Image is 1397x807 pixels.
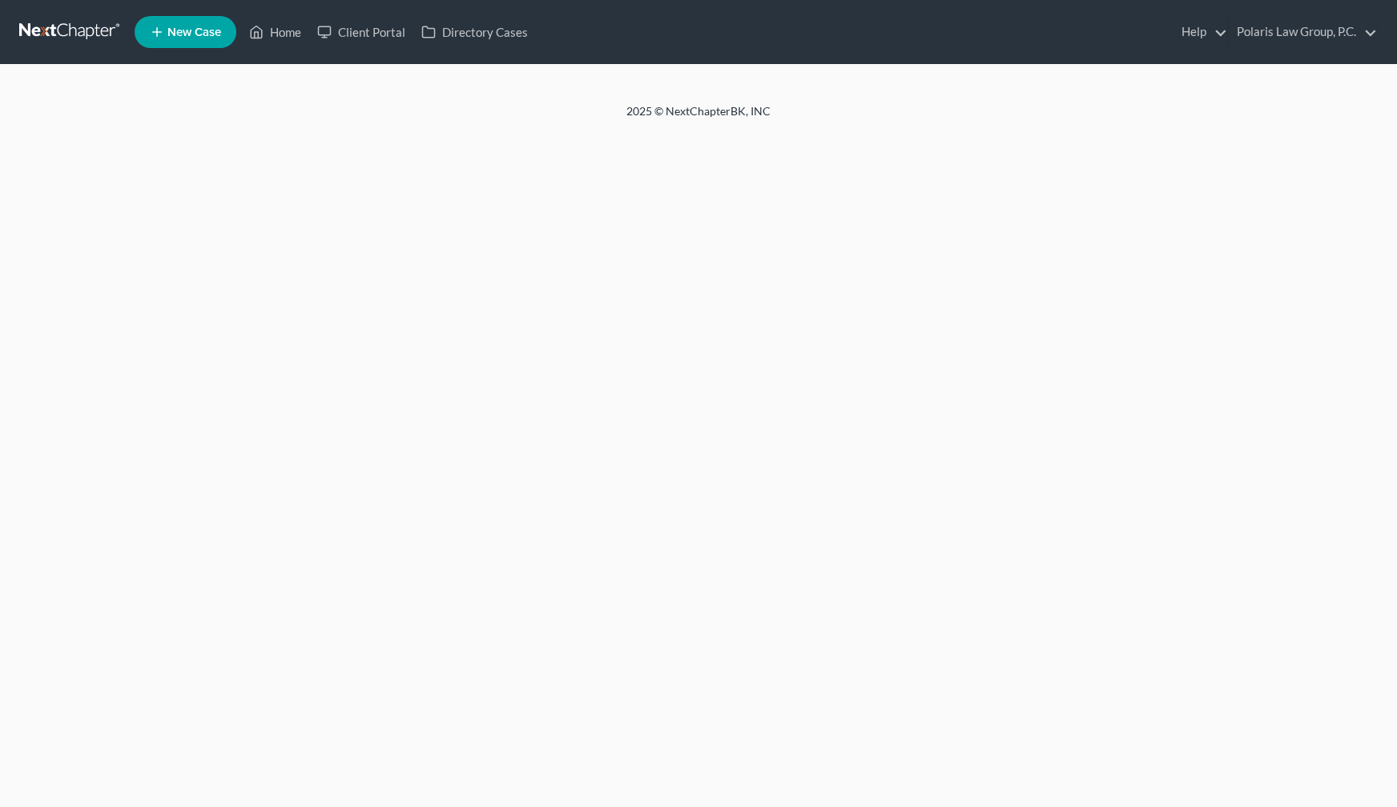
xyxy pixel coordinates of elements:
[1174,18,1227,46] a: Help
[242,103,1155,132] div: 2025 © NextChapterBK, INC
[309,18,413,46] a: Client Portal
[1229,18,1377,46] a: Polaris Law Group, P.C.
[413,18,536,46] a: Directory Cases
[241,18,309,46] a: Home
[135,16,236,48] new-legal-case-button: New Case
